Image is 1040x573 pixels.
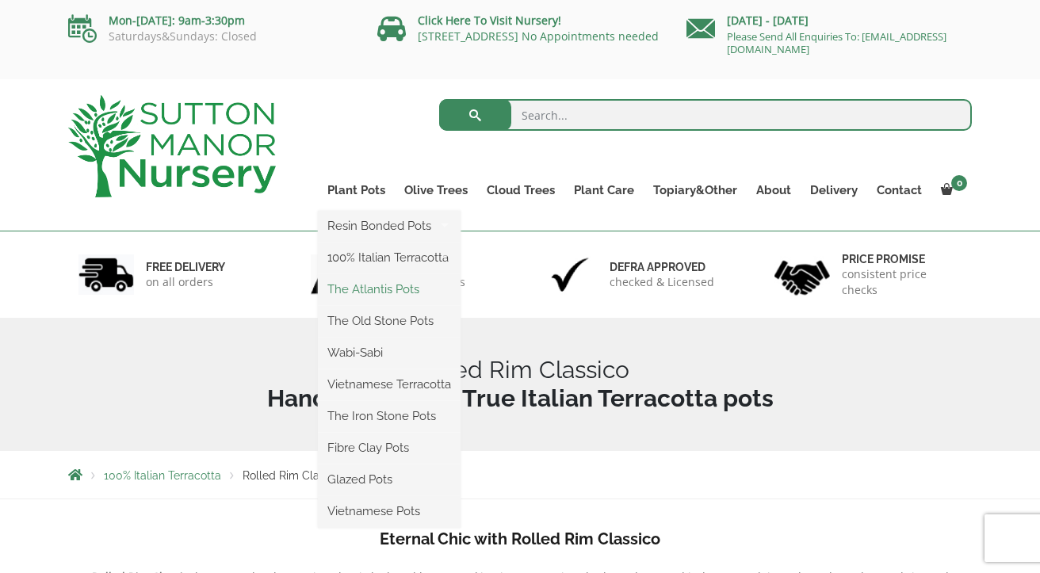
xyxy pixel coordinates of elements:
[951,175,967,191] span: 0
[542,254,598,295] img: 3.jpg
[564,179,644,201] a: Plant Care
[801,179,867,201] a: Delivery
[68,95,276,197] img: logo
[318,246,461,269] a: 100% Italian Terracotta
[610,274,714,290] p: checked & Licensed
[318,277,461,301] a: The Atlantis Pots
[477,179,564,201] a: Cloud Trees
[68,30,354,43] p: Saturdays&Sundays: Closed
[68,468,972,481] nav: Breadcrumbs
[146,274,225,290] p: on all orders
[842,252,962,266] h6: Price promise
[318,179,395,201] a: Plant Pots
[68,11,354,30] p: Mon-[DATE]: 9am-3:30pm
[78,254,134,295] img: 1.jpg
[68,356,972,413] h1: Rolled Rim Classico
[146,260,225,274] h6: FREE DELIVERY
[318,309,461,333] a: The Old Stone Pots
[104,469,221,482] a: 100% Italian Terracotta
[318,372,461,396] a: Vietnamese Terracotta
[318,499,461,523] a: Vietnamese Pots
[318,404,461,428] a: The Iron Stone Pots
[774,250,830,299] img: 4.jpg
[747,179,801,201] a: About
[395,179,477,201] a: Olive Trees
[318,214,461,238] a: Resin Bonded Pots
[644,179,747,201] a: Topiary&Other
[318,436,461,460] a: Fibre Clay Pots
[686,11,972,30] p: [DATE] - [DATE]
[439,99,973,131] input: Search...
[842,266,962,298] p: consistent price checks
[418,29,659,44] a: [STREET_ADDRESS] No Appointments needed
[727,29,946,56] a: Please Send All Enquiries To: [EMAIL_ADDRESS][DOMAIN_NAME]
[380,529,660,548] b: Eternal Chic with Rolled Rim Classico
[418,13,561,28] a: Click Here To Visit Nursery!
[318,468,461,491] a: Glazed Pots
[243,469,346,482] span: Rolled Rim Classico
[931,179,972,201] a: 0
[867,179,931,201] a: Contact
[318,341,461,365] a: Wabi-Sabi
[311,254,366,295] img: 2.jpg
[610,260,714,274] h6: Defra approved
